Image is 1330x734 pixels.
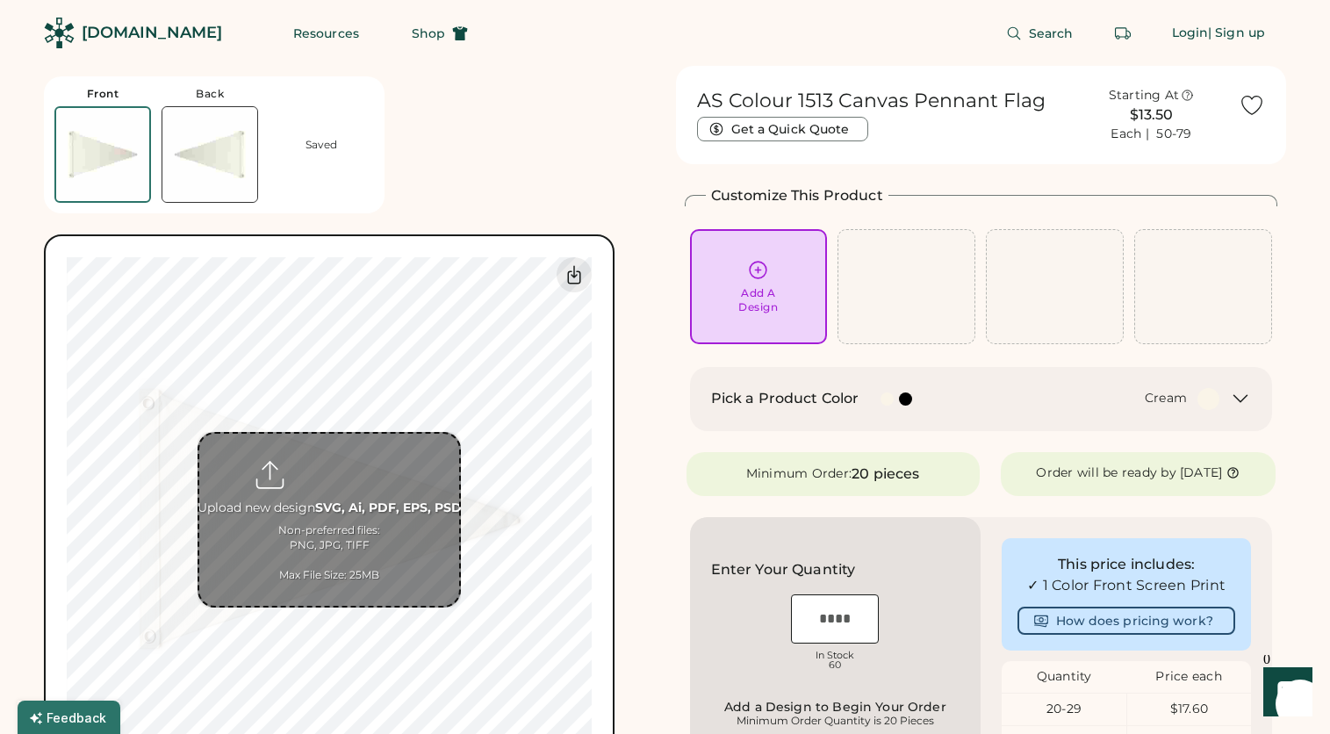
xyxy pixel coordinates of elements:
[82,22,222,44] div: [DOMAIN_NAME]
[1127,701,1251,718] div: $17.60
[1002,668,1126,686] div: Quantity
[746,465,852,483] div: Minimum Order:
[711,185,883,206] h2: Customize This Product
[272,16,380,51] button: Resources
[44,18,75,48] img: Rendered Logo - Screens
[391,16,489,51] button: Shop
[196,87,224,101] div: Back
[557,257,592,292] div: Download Front Mockup
[791,651,879,670] div: In Stock 60
[1036,464,1176,482] div: Order will be ready by
[711,559,856,580] h2: Enter Your Quantity
[697,89,1046,113] h1: AS Colour 1513 Canvas Pennant Flag
[1105,16,1140,51] button: Retrieve an order
[87,87,119,101] div: Front
[1002,701,1125,718] div: 20-29
[716,714,955,728] div: Minimum Order Quantity is 20 Pieces
[306,138,337,152] div: Saved
[738,286,778,314] div: Add A Design
[1017,554,1235,575] div: This price includes:
[1111,126,1191,143] div: Each | 50-79
[1029,27,1074,40] span: Search
[1126,668,1251,686] div: Price each
[412,27,445,40] span: Shop
[56,108,149,201] img: AS Colour 1513 Cream Front Thumbnail
[1017,575,1235,596] div: ✓ 1 Color Front Screen Print
[711,388,859,409] h2: Pick a Product Color
[162,107,257,202] img: AS Colour 1513 Cream Back Thumbnail
[697,117,868,141] button: Get a Quick Quote
[716,700,955,714] div: Add a Design to Begin Your Order
[1208,25,1265,42] div: | Sign up
[1145,390,1187,407] div: Cream
[1172,25,1209,42] div: Login
[985,16,1095,51] button: Search
[852,464,919,485] div: 20 pieces
[1017,607,1235,635] button: How does pricing work?
[1247,655,1322,730] iframe: Front Chat
[1180,464,1223,482] div: [DATE]
[1075,104,1228,126] div: $13.50
[1109,87,1180,104] div: Starting At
